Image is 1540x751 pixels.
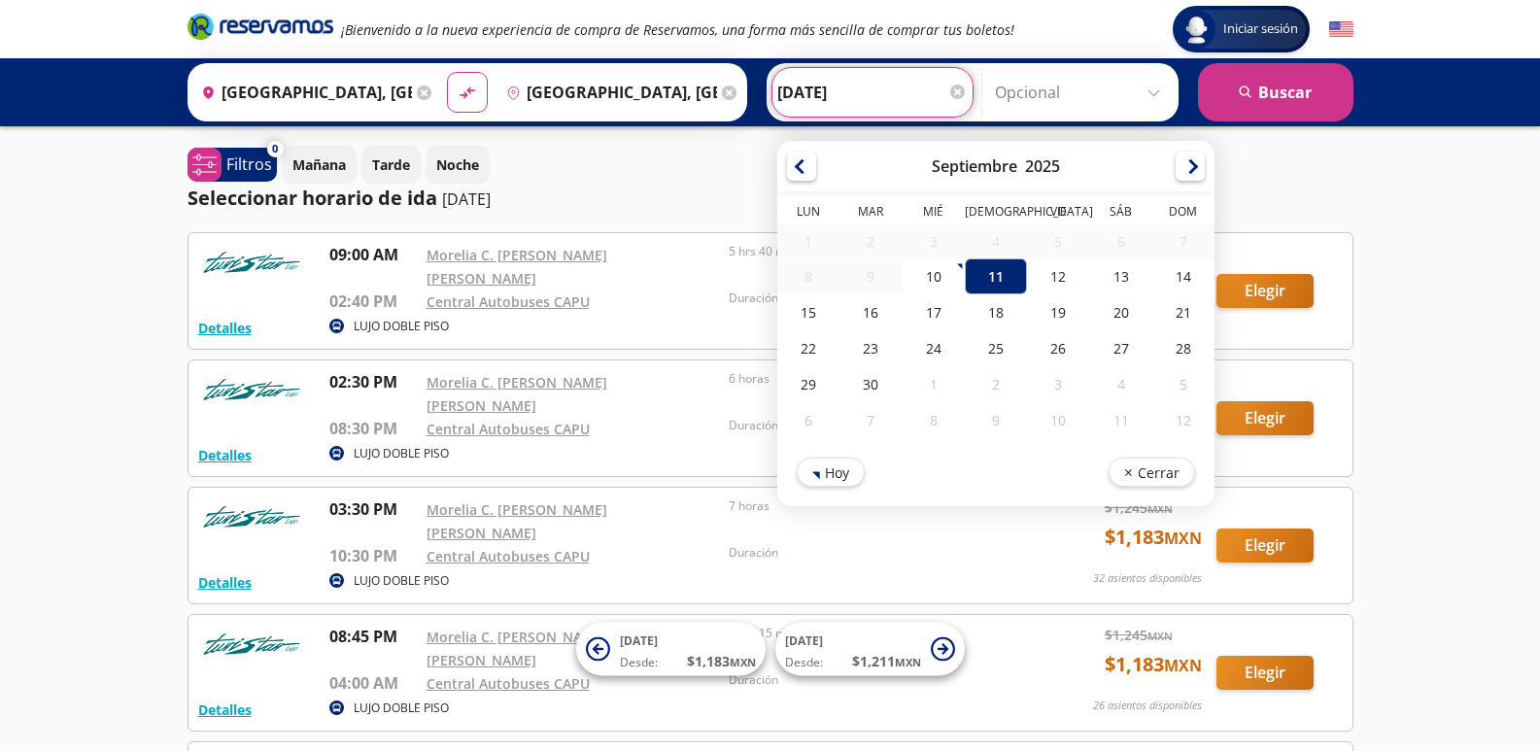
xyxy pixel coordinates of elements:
img: RESERVAMOS [198,243,305,282]
div: 11-Sep-25 [964,258,1026,294]
p: 10:30 PM [329,544,417,567]
input: Buscar Destino [498,68,717,117]
img: RESERVAMOS [198,625,305,664]
a: Morelia C. [PERSON_NAME] [PERSON_NAME] [427,628,607,669]
p: LUJO DOBLE PISO [354,700,449,717]
button: English [1329,17,1353,42]
div: 04-Sep-25 [964,224,1026,258]
th: Lunes [777,203,839,224]
button: Elegir [1216,529,1314,563]
span: 0 [272,141,278,157]
div: 14-Sep-25 [1151,258,1214,294]
div: 07-Oct-25 [839,402,902,438]
p: 08:30 PM [329,417,417,440]
small: MXN [1147,629,1173,643]
div: 01-Oct-25 [902,366,964,402]
th: Viernes [1027,203,1089,224]
div: 12-Sep-25 [1027,258,1089,294]
div: 02-Sep-25 [839,224,902,258]
p: Duración [729,290,1022,307]
div: 24-Sep-25 [902,330,964,366]
span: $ 1,183 [1105,650,1202,679]
p: Tarde [372,154,410,175]
span: Desde: [620,654,658,671]
p: 04:00 AM [329,671,417,695]
input: Opcional [995,68,1169,117]
span: Iniciar sesión [1215,19,1306,39]
p: 09:00 AM [329,243,417,266]
th: Miércoles [902,203,964,224]
div: 19-Sep-25 [1027,294,1089,330]
input: Buscar Origen [193,68,412,117]
div: 30-Sep-25 [839,366,902,402]
div: 17-Sep-25 [902,294,964,330]
div: 01-Sep-25 [777,224,839,258]
div: 09-Oct-25 [964,402,1026,438]
small: MXN [1164,528,1202,549]
span: $ 1,245 [1105,625,1173,645]
button: Mañana [282,146,357,184]
div: 28-Sep-25 [1151,330,1214,366]
a: Central Autobuses CAPU [427,547,590,565]
div: 12-Oct-25 [1151,402,1214,438]
button: Elegir [1216,401,1314,435]
div: 26-Sep-25 [1027,330,1089,366]
th: Jueves [964,203,1026,224]
div: 05-Oct-25 [1151,366,1214,402]
div: 05-Sep-25 [1027,224,1089,258]
em: ¡Bienvenido a la nueva experiencia de compra de Reservamos, una forma más sencilla de comprar tus... [341,20,1014,39]
div: 29-Sep-25 [777,366,839,402]
p: 7 horas [729,497,1022,515]
i: Brand Logo [188,12,333,41]
div: 03-Sep-25 [902,224,964,258]
p: Mañana [292,154,346,175]
p: LUJO DOBLE PISO [354,445,449,462]
button: Tarde [361,146,421,184]
button: [DATE]Desde:$1,211MXN [775,623,965,676]
div: 10-Oct-25 [1027,402,1089,438]
div: 18-Sep-25 [964,294,1026,330]
span: [DATE] [785,632,823,649]
a: Central Autobuses CAPU [427,420,590,438]
div: 10-Sep-25 [902,258,964,294]
img: RESERVAMOS [198,370,305,409]
div: 07-Sep-25 [1151,224,1214,258]
div: 15-Sep-25 [777,294,839,330]
button: Cerrar [1108,458,1194,487]
p: 02:40 PM [329,290,417,313]
div: 25-Sep-25 [964,330,1026,366]
p: 6 horas [729,370,1022,388]
button: Buscar [1198,63,1353,121]
span: $ 1,183 [1105,523,1202,552]
div: 2025 [1025,155,1060,177]
p: LUJO DOBLE PISO [354,318,449,335]
p: 32 asientos disponibles [1093,570,1202,587]
p: Seleccionar horario de ida [188,184,437,213]
span: $ 1,211 [852,651,921,671]
div: 22-Sep-25 [777,330,839,366]
span: $ 1,245 [1105,497,1173,518]
p: Duración [729,544,1022,562]
div: 21-Sep-25 [1151,294,1214,330]
div: 16-Sep-25 [839,294,902,330]
button: Elegir [1216,274,1314,308]
span: $ 1,183 [687,651,756,671]
div: 04-Oct-25 [1089,366,1151,402]
div: Septiembre [932,155,1017,177]
p: Duración [729,671,1022,689]
p: 08:45 PM [329,625,417,648]
input: Elegir Fecha [777,68,968,117]
div: 09-Sep-25 [839,259,902,293]
p: 26 asientos disponibles [1093,698,1202,714]
th: Martes [839,203,902,224]
div: 08-Oct-25 [902,402,964,438]
div: 02-Oct-25 [964,366,1026,402]
div: 03-Oct-25 [1027,366,1089,402]
div: 13-Sep-25 [1089,258,1151,294]
p: 5 hrs 40 mins [729,243,1022,260]
button: Elegir [1216,656,1314,690]
div: 06-Oct-25 [777,402,839,438]
a: Central Autobuses CAPU [427,674,590,693]
img: RESERVAMOS [198,497,305,536]
p: Duración [729,417,1022,434]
